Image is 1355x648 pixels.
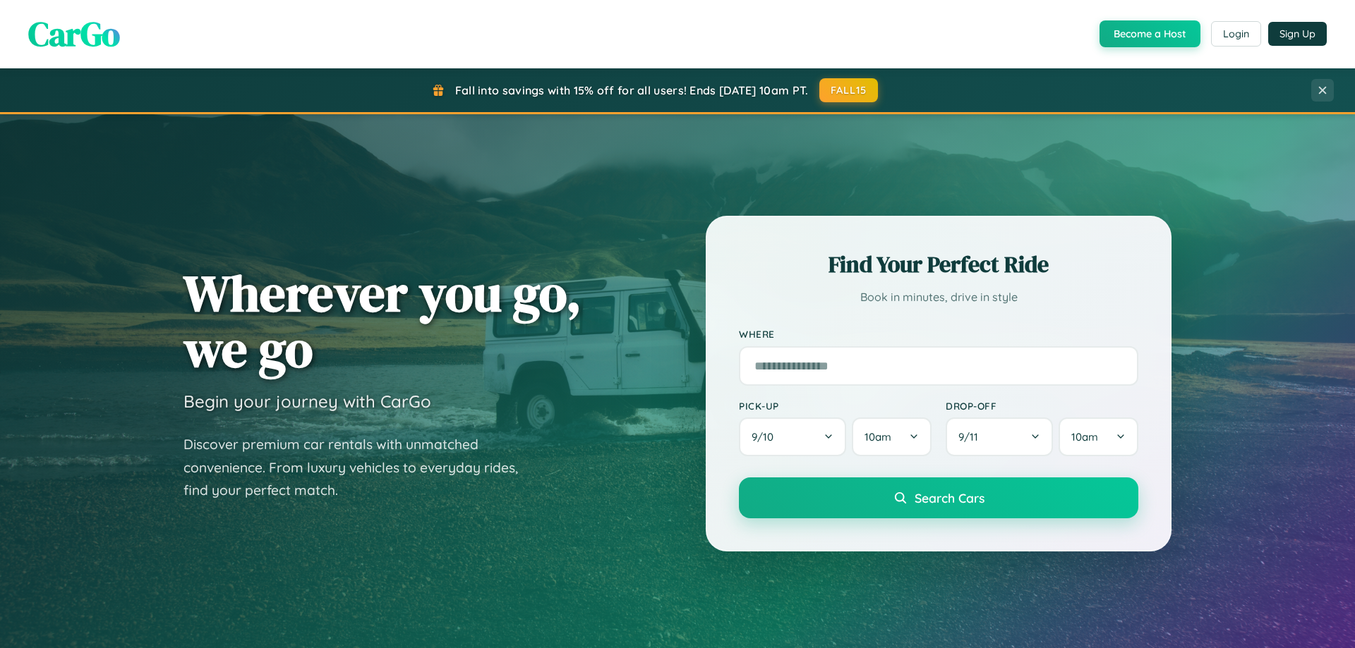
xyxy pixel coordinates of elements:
[739,249,1138,280] h2: Find Your Perfect Ride
[946,417,1053,456] button: 9/11
[739,417,846,456] button: 9/10
[819,78,879,102] button: FALL15
[739,287,1138,307] p: Book in minutes, drive in style
[946,400,1138,412] label: Drop-off
[1268,22,1327,46] button: Sign Up
[915,490,984,506] span: Search Cars
[958,430,985,444] span: 9 / 11
[28,11,120,57] span: CarGo
[865,430,891,444] span: 10am
[739,329,1138,341] label: Where
[1100,20,1200,47] button: Become a Host
[1059,417,1138,456] button: 10am
[739,400,932,412] label: Pick-up
[752,430,781,444] span: 9 / 10
[183,391,431,412] h3: Begin your journey with CarGo
[852,417,932,456] button: 10am
[183,265,582,377] h1: Wherever you go, we go
[455,83,809,97] span: Fall into savings with 15% off for all users! Ends [DATE] 10am PT.
[739,477,1138,518] button: Search Cars
[183,433,536,502] p: Discover premium car rentals with unmatched convenience. From luxury vehicles to everyday rides, ...
[1211,21,1261,47] button: Login
[1071,430,1098,444] span: 10am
